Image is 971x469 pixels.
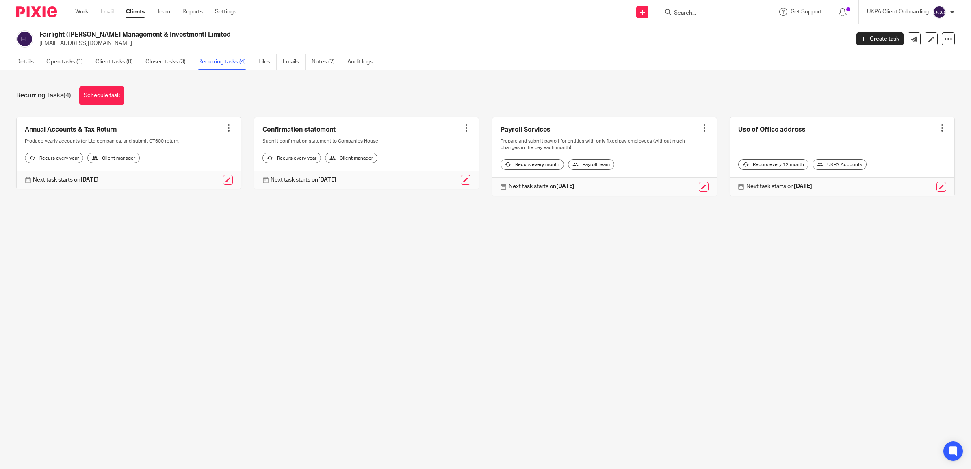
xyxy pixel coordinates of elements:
[16,6,57,17] img: Pixie
[215,8,236,16] a: Settings
[182,8,203,16] a: Reports
[509,182,574,190] p: Next task starts on
[126,8,145,16] a: Clients
[501,159,564,170] div: Recurs every month
[791,9,822,15] span: Get Support
[198,54,252,70] a: Recurring tasks (4)
[556,184,574,189] strong: [DATE]
[867,8,929,16] p: UKPA Client Onboarding
[95,54,139,70] a: Client tasks (0)
[312,54,341,70] a: Notes (2)
[347,54,379,70] a: Audit logs
[39,39,844,48] p: [EMAIL_ADDRESS][DOMAIN_NAME]
[856,32,904,45] a: Create task
[16,91,71,100] h1: Recurring tasks
[63,92,71,99] span: (4)
[39,30,683,39] h2: Fairlight ([PERSON_NAME] Management & Investment) Limited
[16,30,33,48] img: svg%3E
[794,184,812,189] strong: [DATE]
[46,54,89,70] a: Open tasks (1)
[262,153,321,163] div: Recurs every year
[746,182,812,190] p: Next task starts on
[145,54,192,70] a: Closed tasks (3)
[738,159,808,170] div: Recurs every 12 month
[325,153,377,163] div: Client manager
[933,6,946,19] img: svg%3E
[813,159,867,170] div: UKPA Accounts
[157,8,170,16] a: Team
[283,54,306,70] a: Emails
[258,54,277,70] a: Files
[673,10,746,17] input: Search
[87,153,140,163] div: Client manager
[25,153,83,163] div: Recurs every year
[100,8,114,16] a: Email
[271,176,336,184] p: Next task starts on
[80,177,99,183] strong: [DATE]
[75,8,88,16] a: Work
[16,54,40,70] a: Details
[568,159,614,170] div: Payroll Team
[33,176,99,184] p: Next task starts on
[318,177,336,183] strong: [DATE]
[79,86,124,105] a: Schedule task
